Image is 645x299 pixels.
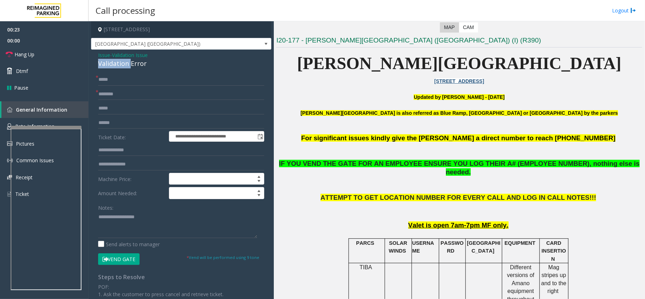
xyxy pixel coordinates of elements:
[96,187,167,199] label: Amount Needed:
[254,179,264,185] span: Decrease value
[256,131,264,141] span: Toggle popup
[91,38,235,50] span: [GEOGRAPHIC_DATA] ([GEOGRAPHIC_DATA])
[356,240,374,246] span: PARCS
[467,240,500,254] span: [GEOGRAPHIC_DATA]
[98,253,140,265] button: Vend Gate
[16,106,67,113] span: General Information
[15,51,34,58] span: Hang Up
[297,54,622,73] span: [PERSON_NAME][GEOGRAPHIC_DATA]
[360,264,372,270] span: TIBA
[408,221,509,229] span: Valet is open 7am-7pm MF only.
[112,51,148,59] span: Validation Issue
[7,158,13,163] img: 'icon'
[7,175,12,180] img: 'icon'
[187,255,259,260] small: Vend will be performed using 9 tone
[98,241,160,248] label: Send alerts to manager
[96,173,167,185] label: Machine Price:
[1,101,89,118] a: General Information
[16,67,28,75] span: Dtmf
[276,36,642,47] h3: I20-177 - [PERSON_NAME][GEOGRAPHIC_DATA] ([GEOGRAPHIC_DATA]) (I) (R390)
[92,2,159,19] h3: Call processing
[15,123,55,130] span: Rate Information
[254,173,264,179] span: Increase value
[414,94,504,100] font: Updated by [PERSON_NAME] - [DATE]
[91,21,271,38] h4: [STREET_ADDRESS]
[321,194,596,201] span: ATTEMPT TO GET LOCATION NUMBER FOR EVERY CALL AND LOG IN CALL NOTES!!!
[254,187,264,193] span: Increase value
[541,264,566,294] span: Mag stripes up and to the right
[441,240,464,254] span: PASSWORD
[542,240,566,262] span: CARD INSERTION
[14,84,28,91] span: Pause
[505,240,536,246] span: EQUIPMENT
[7,123,12,130] img: 'icon'
[440,22,459,33] label: Map
[98,202,113,211] label: Notes:
[98,59,264,68] div: Validation Error
[110,52,148,58] span: -
[279,160,640,176] span: IF YOU VEND THE GATE FOR AN EMPLOYEE ENSURE YOU LOG THEIR A# (EMPLOYEE NUMBER), nothing else is n...
[301,110,618,116] b: [PERSON_NAME][GEOGRAPHIC_DATA] is also referred as Blue Ramp, [GEOGRAPHIC_DATA] or [GEOGRAPHIC_DA...
[98,274,264,281] h4: Steps to Resolve
[98,51,110,59] span: Issue
[7,141,12,146] img: 'icon'
[412,240,434,254] span: USERNAME
[301,134,615,142] span: For significant issues kindly give the [PERSON_NAME] a direct number to reach [PHONE_NUMBER]
[630,7,636,14] img: logout
[612,7,636,14] a: Logout
[434,78,484,84] a: [STREET_ADDRESS]
[459,22,478,33] label: CAM
[96,131,167,142] label: Ticket Date:
[7,191,12,197] img: 'icon'
[254,193,264,199] span: Decrease value
[7,107,12,112] img: 'icon'
[469,168,471,176] span: .
[389,240,407,254] span: SOLAR WINDS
